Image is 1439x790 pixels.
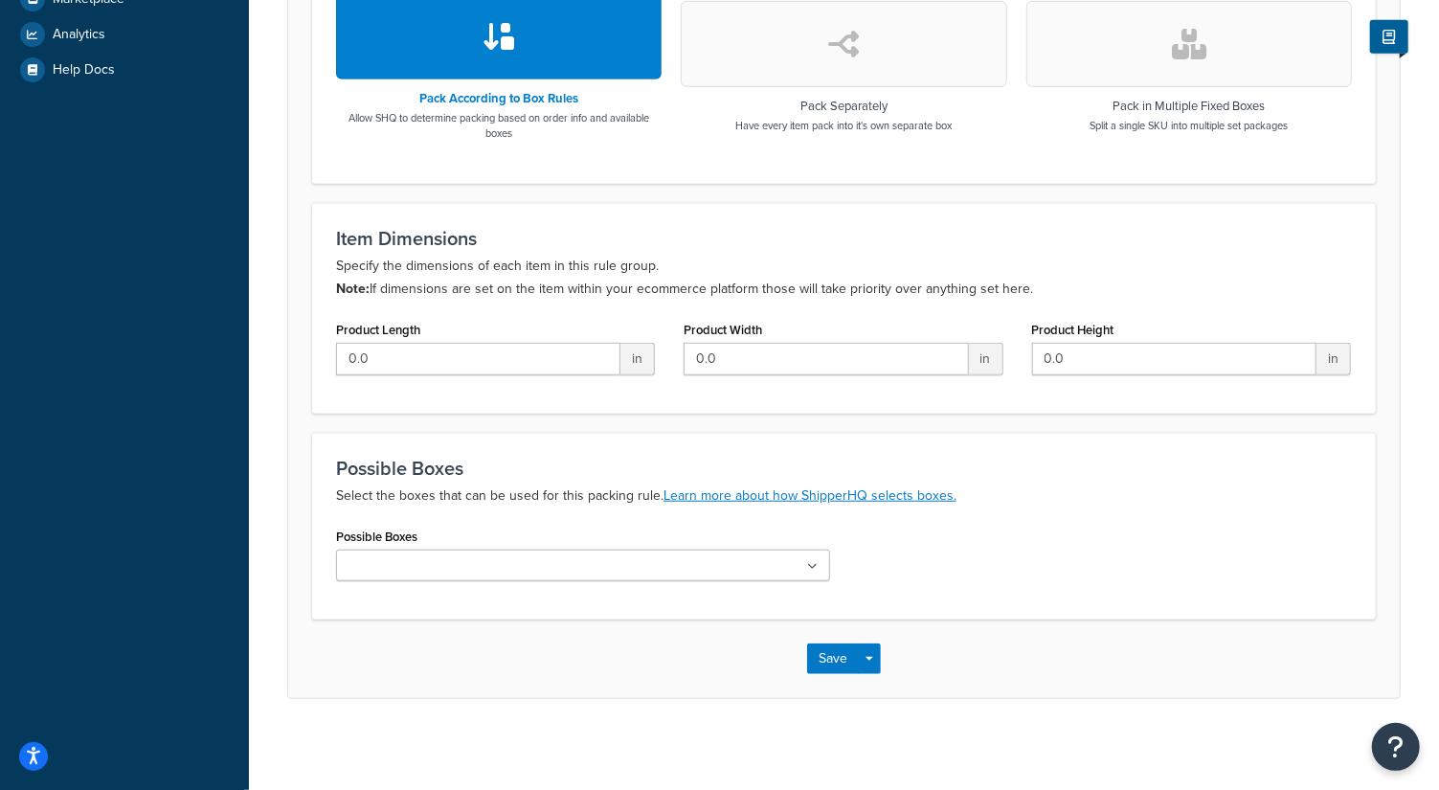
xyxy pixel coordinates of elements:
[1372,723,1420,771] button: Open Resource Center
[807,643,859,674] button: Save
[1090,118,1288,133] p: Split a single SKU into multiple set packages
[336,228,1352,249] h3: Item Dimensions
[1370,20,1408,54] button: Show Help Docs
[336,485,1352,508] p: Select the boxes that can be used for this packing rule.
[735,118,952,133] p: Have every item pack into it's own separate box
[735,100,952,113] h3: Pack Separately
[684,323,762,337] label: Product Width
[53,27,105,43] span: Analytics
[14,53,235,87] a: Help Docs
[620,343,655,375] span: in
[336,458,1352,479] h3: Possible Boxes
[336,110,662,141] p: Allow SHQ to determine packing based on order info and available boxes
[14,17,235,52] a: Analytics
[336,255,1352,301] p: Specify the dimensions of each item in this rule group. If dimensions are set on the item within ...
[1316,343,1351,375] span: in
[969,343,1003,375] span: in
[336,323,420,337] label: Product Length
[1032,323,1114,337] label: Product Height
[663,485,956,506] a: Learn more about how ShipperHQ selects boxes.
[336,279,370,299] b: Note:
[336,92,662,105] h3: Pack According to Box Rules
[1090,100,1288,113] h3: Pack in Multiple Fixed Boxes
[336,530,417,544] label: Possible Boxes
[53,62,115,79] span: Help Docs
